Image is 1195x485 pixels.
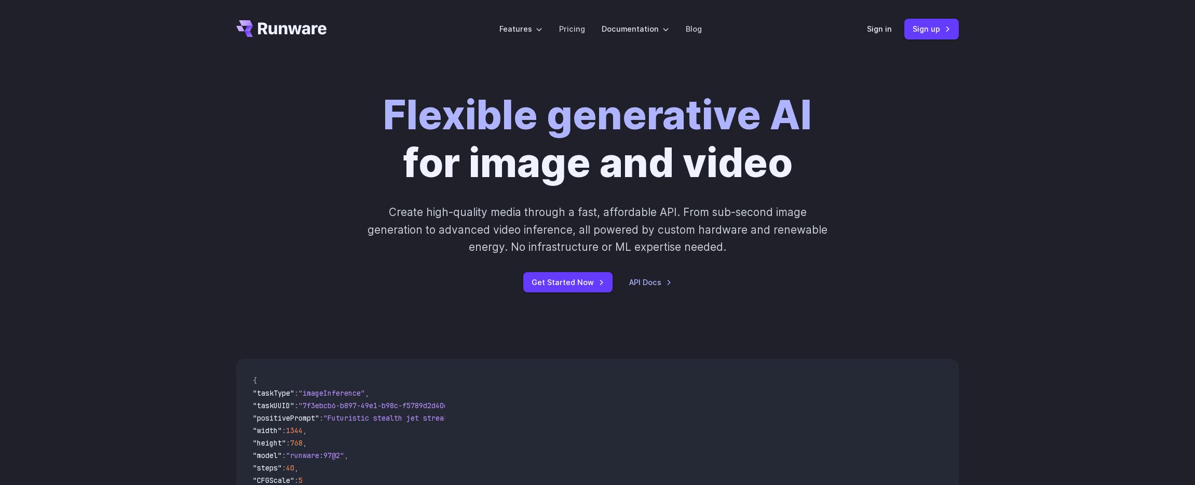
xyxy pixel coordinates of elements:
span: "CFGScale" [253,476,294,485]
span: , [344,451,348,460]
span: : [282,463,286,473]
span: : [286,438,290,448]
span: "height" [253,438,286,448]
a: Go to / [236,20,327,37]
span: , [294,463,298,473]
span: "steps" [253,463,282,473]
label: Features [499,23,542,35]
span: , [365,388,369,398]
label: Documentation [602,23,669,35]
span: "imageInference" [298,388,365,398]
span: "positivePrompt" [253,413,319,423]
a: Sign up [904,19,959,39]
strong: Flexible generative AI [383,91,812,139]
span: 40 [286,463,294,473]
span: , [303,426,307,435]
span: 768 [290,438,303,448]
a: Get Started Now [523,272,613,292]
a: API Docs [629,276,672,288]
span: "taskType" [253,388,294,398]
p: Create high-quality media through a fast, affordable API. From sub-second image generation to adv... [366,204,829,255]
span: , [303,438,307,448]
a: Blog [686,23,702,35]
span: : [319,413,323,423]
h1: for image and video [383,91,812,187]
span: "width" [253,426,282,435]
span: "7f3ebcb6-b897-49e1-b98c-f5789d2d40d7" [298,401,456,410]
span: "model" [253,451,282,460]
a: Pricing [559,23,585,35]
span: : [294,401,298,410]
span: : [282,451,286,460]
span: "runware:97@2" [286,451,344,460]
span: "taskUUID" [253,401,294,410]
span: { [253,376,257,385]
span: 5 [298,476,303,485]
span: 1344 [286,426,303,435]
span: : [282,426,286,435]
a: Sign in [867,23,892,35]
span: : [294,388,298,398]
span: : [294,476,298,485]
span: "Futuristic stealth jet streaking through a neon-lit cityscape with glowing purple exhaust" [323,413,701,423]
